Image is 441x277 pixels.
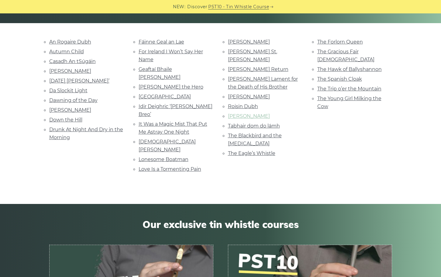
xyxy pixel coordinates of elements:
[139,156,188,162] a: Lonesome Boatman
[49,97,98,103] a: Dawning of the Day
[228,94,270,100] a: [PERSON_NAME]
[139,166,201,172] a: Love Is a Tormenting Pain
[317,86,381,92] a: The Trip o’er the Mountain
[228,103,258,109] a: Roisin Dubh
[139,39,184,45] a: Fáinne Geal an Lae
[317,96,381,109] a: The Young Girl Milking the Cow
[49,88,88,93] a: Da Slockit Light
[187,3,207,10] span: Discover
[228,76,298,90] a: [PERSON_NAME] Lament for the Death of His Brother
[228,66,288,72] a: [PERSON_NAME] Return
[228,150,275,156] a: The Eagle’s Whistle
[228,123,280,129] a: Tabhair dom do lámh
[49,107,91,113] a: [PERSON_NAME]
[228,49,277,62] a: [PERSON_NAME] St. [PERSON_NAME]
[317,49,374,62] a: The Gracious Fair [DEMOGRAPHIC_DATA]
[139,103,212,117] a: Idir Deighric ‘[PERSON_NAME] Breo’
[139,49,203,62] a: For Ireland I Won’t Say Her Name
[139,139,196,153] a: [DEMOGRAPHIC_DATA] [PERSON_NAME]
[49,219,392,230] span: Our exclusive tin whistle courses
[228,113,270,119] a: [PERSON_NAME]
[139,66,181,80] a: Geaftaí Bhaile [PERSON_NAME]
[49,78,109,84] a: [DATE] [PERSON_NAME]’
[208,3,269,10] a: PST10 - Tin Whistle Course
[139,84,203,90] a: [PERSON_NAME] the Hero
[228,39,270,45] a: [PERSON_NAME]
[139,121,207,135] a: It Was a Magic Mist That Put Me Astray One Night
[317,39,363,45] a: The Forlorn Queen
[139,94,191,100] a: [GEOGRAPHIC_DATA]
[49,68,91,74] a: [PERSON_NAME]
[49,39,91,45] a: An Rogaire Dubh
[228,133,282,146] a: The Blackbird and the [MEDICAL_DATA]
[49,58,96,64] a: Casadh An tSúgáin
[317,76,362,82] a: The Spanish Cloak
[317,66,382,72] a: The Hawk of Ballyshannon
[173,3,185,10] span: NEW:
[49,117,82,123] a: Down the Hill
[49,127,123,140] a: Drunk At Night And Dry in the Morning
[49,49,84,54] a: Autumn Child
